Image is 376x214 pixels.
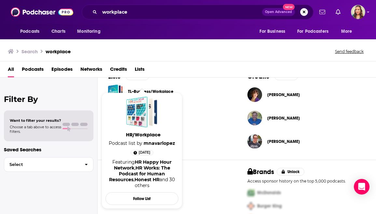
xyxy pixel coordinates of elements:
a: Lisa Kelly [267,92,300,97]
span: [DATE] [139,149,150,156]
div: Open Intercom Messenger [354,179,369,195]
a: HR Works: The Podcast for Human Resources [109,165,170,183]
span: Podcasts [20,27,39,36]
span: McDonalds [257,190,281,195]
button: open menu [73,25,109,38]
span: , [133,177,134,183]
button: Unlock [277,168,304,176]
a: Networks [80,64,102,77]
h3: workplace [46,48,71,55]
button: Peter YawitzPeter Yawitz [247,108,366,129]
a: TL--Business/Workplace [128,88,174,95]
h2: Brands [247,168,274,176]
span: Monitoring [77,27,100,36]
button: Follow List [105,192,178,205]
button: Select [4,157,93,172]
span: HR/Workplace [107,132,180,138]
span: , [134,165,135,171]
h3: Search [21,48,38,55]
button: Steven KinderSteven Kinder [247,131,366,152]
button: Show profile menu [351,5,365,19]
button: open menu [16,25,48,38]
button: Lisa KellyLisa Kelly [247,84,366,105]
img: Peter Yawitz [247,111,262,125]
span: New [283,4,295,10]
div: Search podcasts, credits, & more... [82,5,313,19]
p: Saved Searches [4,146,93,153]
span: [PERSON_NAME] [267,116,300,121]
img: Lisa Kelly [247,87,262,102]
img: Steven Kinder [247,134,262,149]
a: Lists [135,64,145,77]
span: [PERSON_NAME] [267,139,300,144]
a: Dec 20th, 2024 [131,150,153,155]
button: open menu [293,25,338,38]
img: User Profile [351,5,365,19]
a: TL--Business/Workplace [108,84,123,99]
a: mnavarlopez [144,140,175,146]
button: Send feedback [333,49,366,54]
a: Honest HR [134,177,160,183]
a: Show notifications dropdown [317,6,328,18]
button: open menu [255,25,293,38]
span: Burger King [257,203,282,209]
a: Peter Yawitz [267,116,300,121]
span: Logged in as adriana.guzman [351,5,365,19]
img: Podchaser - Follow, Share and Rate Podcasts [11,6,73,18]
div: Featuring and 30 others [108,159,176,188]
button: open menu [337,25,360,38]
input: Search podcasts, credits, & more... [100,7,262,17]
span: Podcast list by [106,140,178,146]
span: For Business [259,27,285,36]
a: Charts [47,25,69,38]
span: Open Advanced [265,10,292,14]
a: Episodes [51,64,73,77]
a: Credits [110,64,127,77]
a: HR/Workplace [107,132,180,140]
span: [PERSON_NAME] [267,92,300,97]
span: For Podcasters [297,27,328,36]
a: Podcasts [22,64,44,77]
a: All [8,64,14,77]
h2: Filter By [4,94,93,104]
span: More [341,27,352,36]
a: HR Happy Hour Network [114,159,172,171]
span: Charts [51,27,65,36]
a: HR/Workplace [126,96,158,128]
span: Choose a tab above to access filters. [10,125,61,134]
img: First Pro Logo [245,186,257,199]
span: Select [4,162,79,167]
img: Second Pro Logo [245,199,257,213]
p: Access sponsor history on the top 5,000 podcasts. [247,179,366,183]
a: Show notifications dropdown [333,6,343,18]
a: Steven Kinder [267,139,300,144]
button: Open AdvancedNew [262,8,295,16]
span: Want to filter your results? [10,118,61,123]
